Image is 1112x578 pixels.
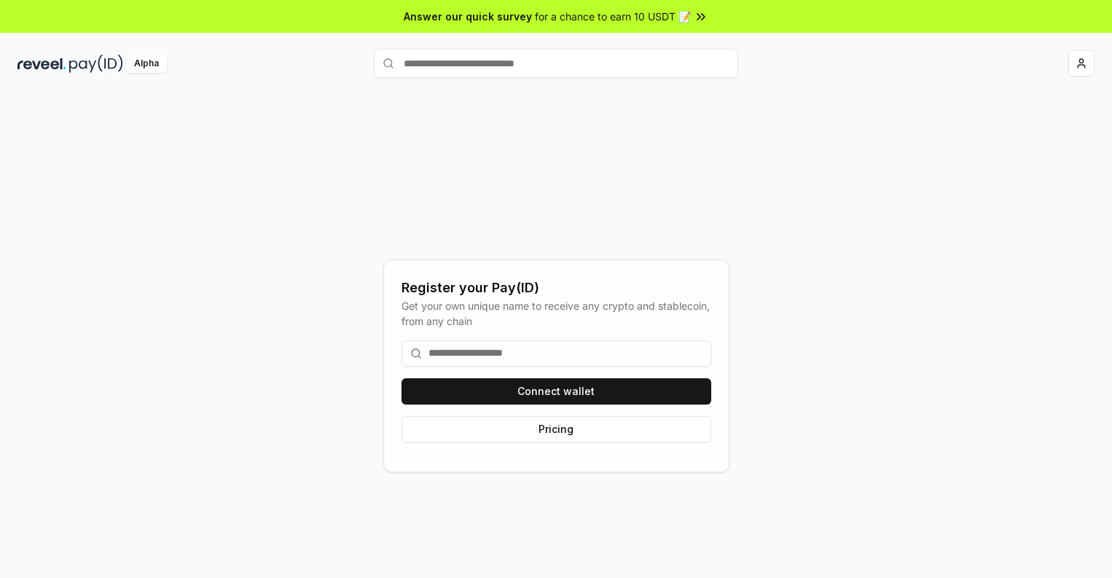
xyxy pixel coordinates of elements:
span: for a chance to earn 10 USDT 📝 [535,9,691,24]
span: Answer our quick survey [404,9,532,24]
div: Register your Pay(ID) [402,278,711,298]
button: Connect wallet [402,378,711,405]
button: Pricing [402,416,711,442]
div: Alpha [126,55,167,73]
div: Get your own unique name to receive any crypto and stablecoin, from any chain [402,298,711,329]
img: pay_id [69,55,123,73]
img: reveel_dark [17,55,66,73]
